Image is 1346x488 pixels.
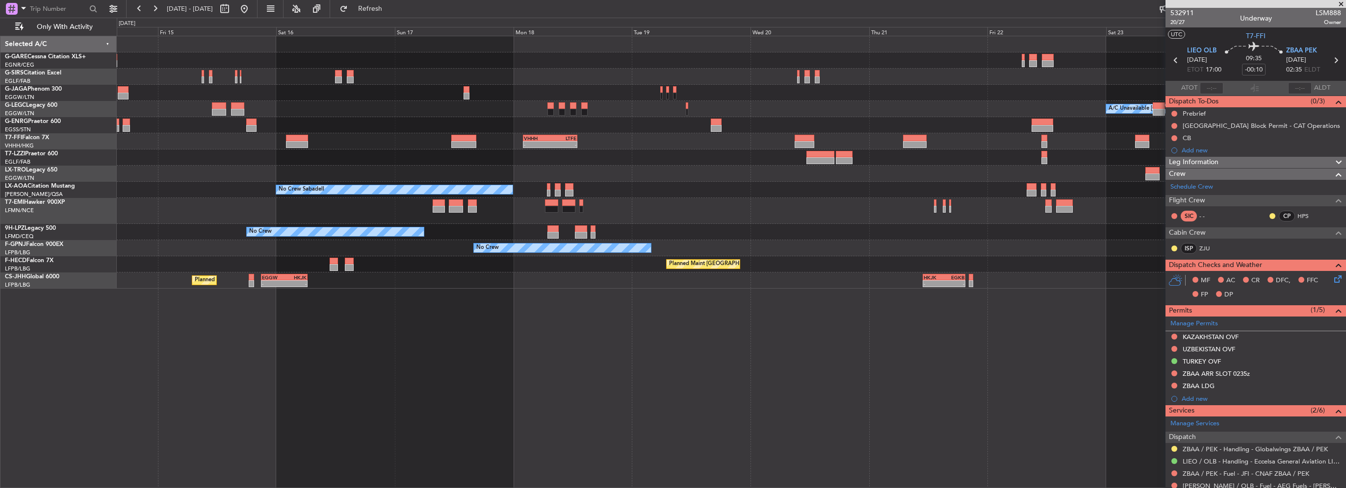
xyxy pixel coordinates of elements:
a: EGGW/LTN [5,110,34,117]
span: F-GPNJ [5,242,26,247]
span: [DATE] - [DATE] [167,4,213,13]
button: Only With Activity [11,19,106,35]
div: Planned Maint [GEOGRAPHIC_DATA] ([GEOGRAPHIC_DATA]) [195,273,349,288]
a: F-GPNJFalcon 900EX [5,242,63,247]
div: UZBEKISTAN OVF [1183,345,1235,353]
div: Fri 15 [158,27,277,36]
div: EGKB [944,274,964,280]
a: T7-EMIHawker 900XP [5,199,65,205]
div: - [944,281,964,287]
div: ZBAA LDG [1183,382,1215,390]
a: ZBAA / PEK - Handling - Globalwings ZBAA / PEK [1183,445,1328,453]
div: - [284,281,306,287]
div: - [924,281,944,287]
span: (2/6) [1311,405,1325,415]
div: [GEOGRAPHIC_DATA] Block Permit - CAT Operations [1183,122,1340,130]
a: G-ENRGPraetor 600 [5,119,61,124]
a: T7-LZZIPraetor 600 [5,151,58,157]
div: Tue 19 [632,27,751,36]
span: ELDT [1304,65,1320,75]
div: - [550,142,576,147]
span: 02:35 [1286,65,1302,75]
div: - - [1199,212,1221,220]
span: CR [1251,276,1260,286]
span: AC [1226,276,1235,286]
div: HKJK [284,274,306,280]
div: Fri 22 [987,27,1106,36]
div: Sat 16 [276,27,395,36]
span: Refresh [350,5,391,12]
div: EGGW [262,274,284,280]
span: LIEO OLB [1187,46,1217,56]
a: EGGW/LTN [5,174,34,182]
a: LFMN/NCE [5,207,34,214]
div: Mon 18 [514,27,632,36]
span: (1/5) [1311,305,1325,315]
span: T7-LZZI [5,151,25,157]
span: DP [1224,290,1233,300]
div: Add new [1182,146,1341,154]
div: No Crew [476,241,499,255]
span: ZBAA PEK [1286,46,1317,56]
div: No Crew [249,224,272,239]
a: VHHH/HKG [5,142,34,149]
div: ISP [1181,243,1197,254]
a: EGSS/STN [5,126,31,133]
a: HPS [1297,212,1320,220]
a: T7-FFIFalcon 7X [5,135,49,141]
div: A/C Unavailable [GEOGRAPHIC_DATA] ([GEOGRAPHIC_DATA]) [1109,101,1268,116]
a: Schedule Crew [1170,182,1213,192]
input: --:-- [1200,82,1223,94]
span: 532911 [1170,8,1194,18]
div: ZBAA ARR SLOT 0235z [1183,369,1250,378]
div: No Crew Sabadell [279,182,324,197]
span: T7-FFI [1246,31,1266,41]
span: Cabin Crew [1169,227,1206,239]
span: Services [1169,405,1194,416]
span: T7-FFI [5,135,22,141]
span: 17:00 [1206,65,1221,75]
div: Wed 20 [751,27,869,36]
span: T7-EMI [5,199,24,205]
button: Refresh [335,1,394,17]
div: SIC [1181,211,1197,221]
span: ETOT [1187,65,1203,75]
a: [PERSON_NAME]/QSA [5,191,63,198]
span: DFC, [1276,276,1291,286]
a: CS-JHHGlobal 6000 [5,274,59,280]
div: HKJK [924,274,944,280]
a: EGGW/LTN [5,94,34,101]
span: Owner [1316,18,1341,26]
span: (0/3) [1311,96,1325,106]
span: [DATE] [1187,55,1207,65]
span: Only With Activity [26,24,104,30]
span: 9H-LPZ [5,225,25,231]
button: UTC [1168,30,1185,39]
a: LFPB/LBG [5,249,30,256]
span: Flight Crew [1169,195,1205,206]
div: Planned Maint [GEOGRAPHIC_DATA] ([GEOGRAPHIC_DATA]) [669,257,824,271]
div: KAZAKHSTAN OVF [1183,333,1239,341]
a: 9H-LPZLegacy 500 [5,225,56,231]
div: CB [1183,134,1191,142]
a: F-HECDFalcon 7X [5,258,53,264]
div: VHHH [524,135,550,141]
span: ATOT [1181,83,1197,93]
input: Trip Number [30,1,86,16]
a: EGLF/FAB [5,77,30,85]
span: 20/27 [1170,18,1194,26]
span: ALDT [1314,83,1330,93]
span: LSM888 [1316,8,1341,18]
div: [DATE] [119,20,135,28]
a: G-GARECessna Citation XLS+ [5,54,86,60]
a: EGNR/CEG [5,61,34,69]
div: Prebrief [1183,109,1206,118]
span: 09:35 [1246,54,1262,64]
div: Add new [1182,394,1341,403]
div: - [524,142,550,147]
a: ZBAA / PEK - Fuel - JFI - CNAF ZBAA / PEK [1183,469,1309,478]
span: F-HECD [5,258,26,264]
span: LX-TRO [5,167,26,173]
span: Crew [1169,169,1186,180]
a: Manage Permits [1170,319,1218,329]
